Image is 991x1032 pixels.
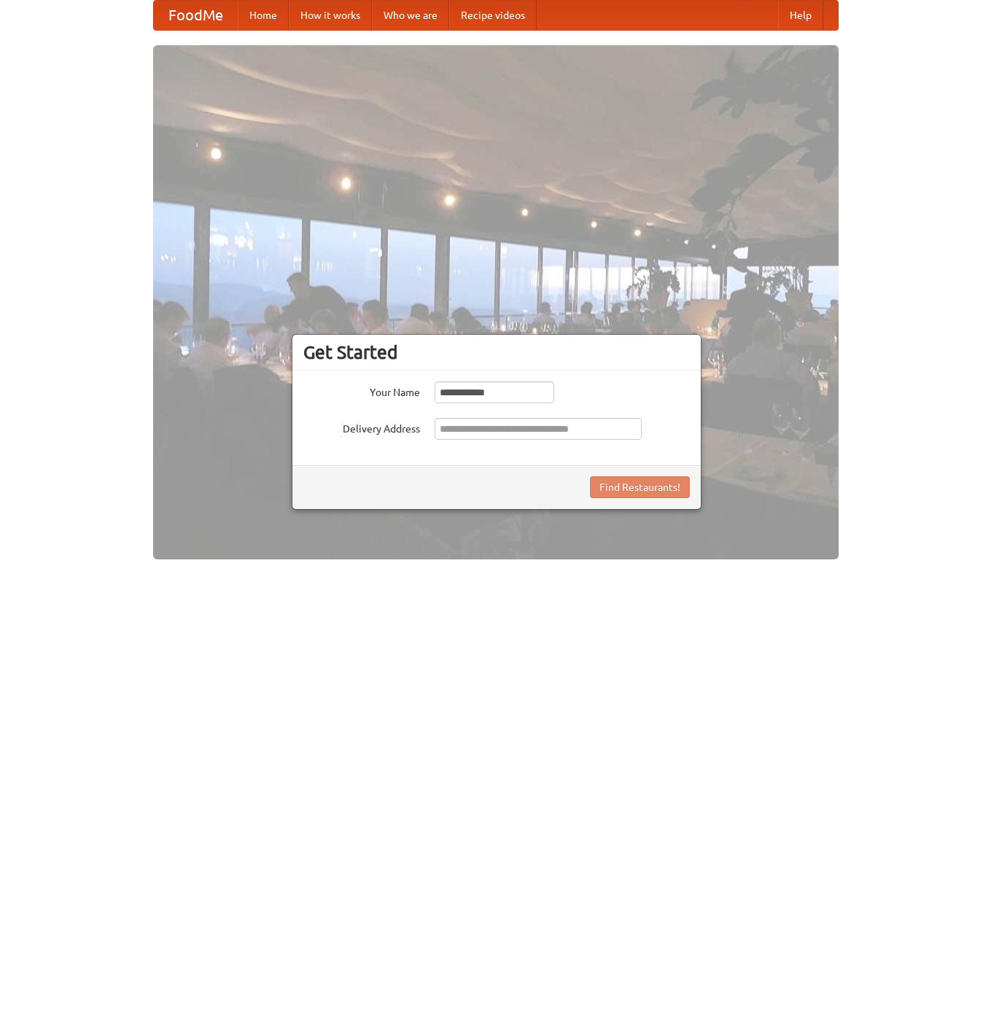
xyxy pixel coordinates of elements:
[372,1,449,30] a: Who we are
[778,1,823,30] a: Help
[303,341,690,363] h3: Get Started
[590,476,690,498] button: Find Restaurants!
[289,1,372,30] a: How it works
[154,1,238,30] a: FoodMe
[238,1,289,30] a: Home
[303,381,420,400] label: Your Name
[449,1,537,30] a: Recipe videos
[303,418,420,436] label: Delivery Address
